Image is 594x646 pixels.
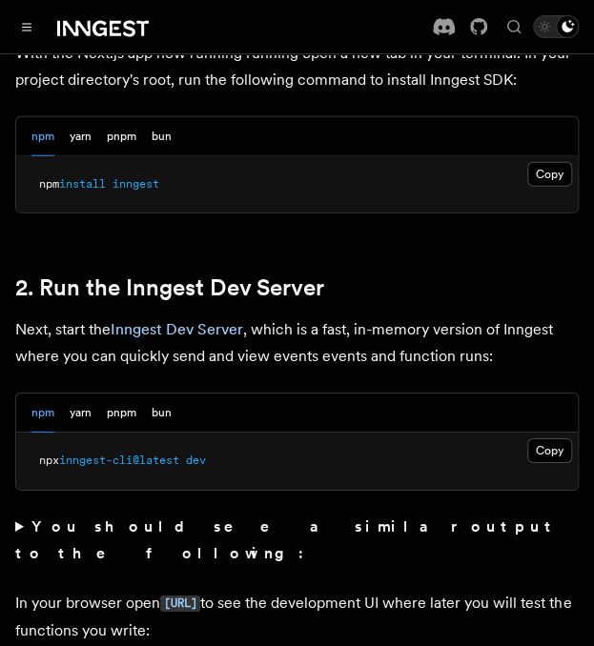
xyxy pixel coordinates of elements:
code: [URL] [160,596,200,612]
button: yarn [70,394,92,433]
button: npm [31,394,54,433]
button: Toggle navigation [15,15,38,38]
button: pnpm [107,394,136,433]
p: In your browser open to see the development UI where later you will test the functions you write: [15,590,579,644]
span: dev [186,454,206,467]
summary: You should see a similar output to the following: [15,514,579,567]
p: Next, start the , which is a fast, in-memory version of Inngest where you can quickly send and vi... [15,316,579,370]
a: 2. Run the Inngest Dev Server [15,274,324,301]
button: bun [152,117,172,156]
button: pnpm [107,117,136,156]
button: bun [152,394,172,433]
a: [URL] [160,594,200,612]
strong: You should see a similar output to the following: [15,517,559,562]
button: Find something... [502,15,525,38]
span: install [59,177,106,191]
button: yarn [70,117,92,156]
p: With the Next.js app now running running open a new tab in your terminal. In your project directo... [15,40,579,93]
button: Copy [527,162,572,187]
span: npm [39,177,59,191]
span: npx [39,454,59,467]
button: npm [31,117,54,156]
button: Toggle dark mode [533,15,579,38]
span: inngest-cli@latest [59,454,179,467]
button: Copy [527,438,572,463]
a: Inngest Dev Server [111,320,243,338]
span: inngest [113,177,159,191]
